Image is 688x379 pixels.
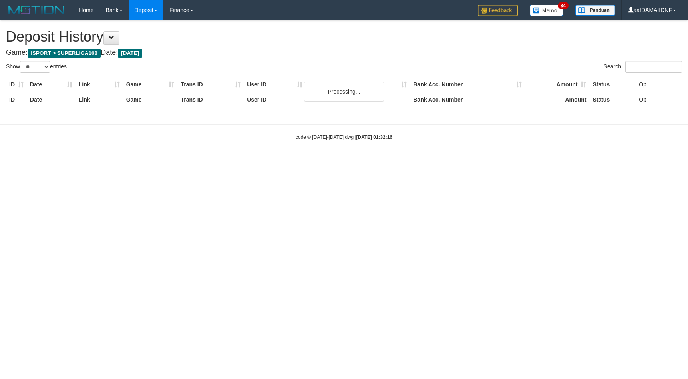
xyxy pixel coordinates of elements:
th: Link [76,77,123,92]
th: User ID [244,77,306,92]
h4: Game: Date: [6,49,682,57]
th: Trans ID [177,92,244,107]
strong: [DATE] 01:32:16 [356,134,392,140]
span: 34 [558,2,569,9]
th: User ID [244,92,306,107]
small: code © [DATE]-[DATE] dwg | [296,134,392,140]
th: Status [589,77,636,92]
select: Showentries [20,61,50,73]
label: Show entries [6,61,67,73]
img: Feedback.jpg [478,5,518,16]
th: Bank Acc. Name [306,77,410,92]
th: ID [6,92,27,107]
img: Button%20Memo.svg [530,5,563,16]
h1: Deposit History [6,29,682,45]
th: Bank Acc. Number [410,77,525,92]
th: ID [6,77,27,92]
th: Bank Acc. Number [410,92,525,107]
th: Amount [525,77,590,92]
input: Search: [625,61,682,73]
th: Game [123,77,178,92]
span: [DATE] [118,49,142,58]
th: Trans ID [177,77,244,92]
th: Game [123,92,178,107]
th: Status [589,92,636,107]
label: Search: [604,61,682,73]
img: panduan.png [575,5,615,16]
th: Date [27,77,76,92]
th: Amount [525,92,590,107]
th: Op [636,77,682,92]
th: Date [27,92,76,107]
img: MOTION_logo.png [6,4,67,16]
th: Op [636,92,682,107]
th: Link [76,92,123,107]
span: ISPORT > SUPERLIGA168 [28,49,101,58]
div: Processing... [304,82,384,102]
